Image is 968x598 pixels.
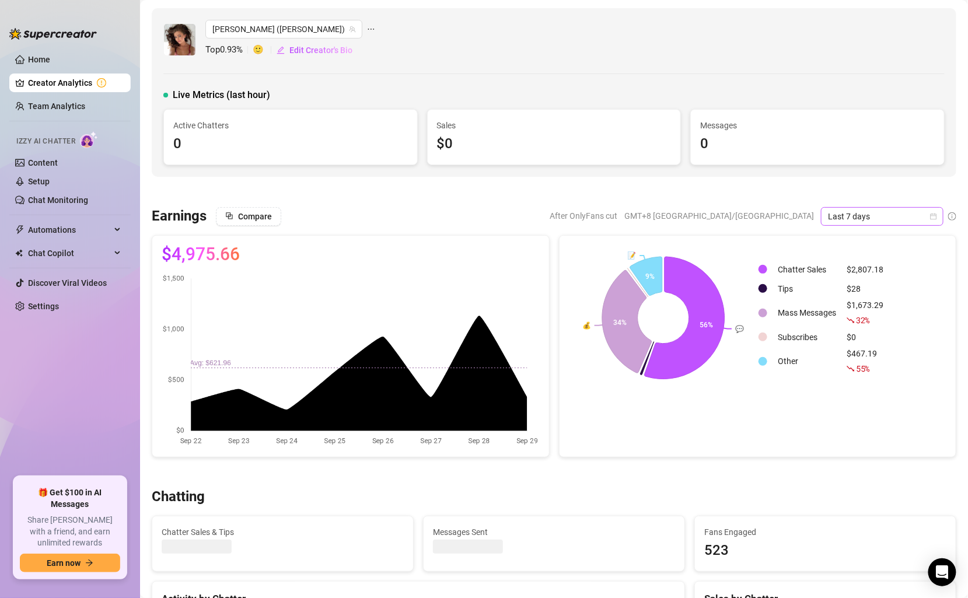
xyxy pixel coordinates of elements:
td: Tips [773,279,841,298]
span: arrow-right [85,559,93,567]
span: 32 % [856,314,869,326]
div: 0 [700,133,935,155]
span: Top 0.93 % [205,43,253,57]
span: Share [PERSON_NAME] with a friend, and earn unlimited rewards [20,515,120,549]
span: block [225,212,233,220]
div: $28 [847,282,883,295]
span: Messages [700,119,935,132]
a: Home [28,55,50,64]
td: Chatter Sales [773,260,841,278]
span: Chloe (chloerosenbaum) [212,20,355,38]
span: Sales [437,119,672,132]
span: Chatter Sales & Tips [162,526,404,538]
span: Edit Creator's Bio [289,46,352,55]
div: Open Intercom Messenger [928,558,956,586]
a: Settings [28,302,59,311]
a: Setup [28,177,50,186]
span: info-circle [948,212,956,221]
a: Content [28,158,58,167]
span: Messages Sent [433,526,675,538]
h3: Earnings [152,207,207,226]
span: Chat Copilot [28,244,111,263]
span: 🙂 [253,43,276,57]
a: Team Analytics [28,102,85,111]
text: 📝 [627,251,636,260]
span: Last 7 days [828,208,936,225]
span: fall [847,365,855,373]
button: Compare [216,207,281,226]
h3: Chatting [152,488,205,506]
span: Earn now [47,558,81,568]
button: Earn nowarrow-right [20,554,120,572]
span: fall [847,316,855,324]
span: Izzy AI Chatter [16,136,75,147]
img: Chat Copilot [15,249,23,257]
span: ellipsis [367,20,375,39]
td: Other [773,347,841,375]
text: 💬 [735,324,744,333]
div: $467.19 [847,347,883,375]
td: Mass Messages [773,299,841,327]
span: team [349,26,356,33]
div: 0 [173,133,408,155]
span: Compare [238,212,272,221]
text: 💰 [582,321,590,330]
img: logo-BBDzfeDw.svg [9,28,97,40]
span: 🎁 Get $100 in AI Messages [20,487,120,510]
span: 55 % [856,363,869,374]
a: Discover Viral Videos [28,278,107,288]
div: 523 [704,540,946,562]
a: Creator Analytics exclamation-circle [28,74,121,92]
span: Active Chatters [173,119,408,132]
a: Chat Monitoring [28,195,88,205]
span: Automations [28,221,111,239]
span: Fans Engaged [704,526,946,538]
span: Live Metrics (last hour) [173,88,270,102]
div: $0 [847,331,883,344]
td: Subscribes [773,328,841,346]
span: calendar [930,213,937,220]
span: thunderbolt [15,225,25,235]
div: $0 [437,133,672,155]
span: edit [277,46,285,54]
img: Chloe [164,24,195,55]
div: $2,807.18 [847,263,883,276]
span: $4,975.66 [162,245,240,264]
img: AI Chatter [80,131,98,148]
span: GMT+8 [GEOGRAPHIC_DATA]/[GEOGRAPHIC_DATA] [624,207,814,225]
span: After OnlyFans cut [550,207,617,225]
div: $1,673.29 [847,299,883,327]
button: Edit Creator's Bio [276,41,353,60]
